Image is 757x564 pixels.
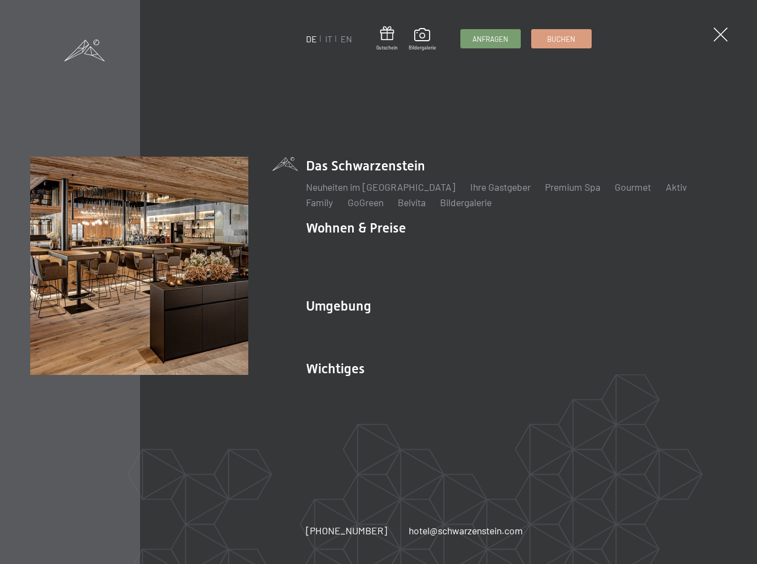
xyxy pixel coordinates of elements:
[306,34,317,44] a: DE
[30,157,248,375] img: Wellnesshotel Südtirol SCHWARZENSTEIN - Wellnessurlaub in den Alpen, Wandern und Wellness
[376,26,398,51] a: Gutschein
[306,196,333,208] a: Family
[440,196,492,208] a: Bildergalerie
[306,524,387,537] span: [PHONE_NUMBER]
[398,196,426,208] a: Belvita
[547,34,575,44] span: Buchen
[666,181,687,193] a: Aktiv
[325,34,332,44] a: IT
[532,30,591,48] a: Buchen
[376,45,398,51] span: Gutschein
[461,30,520,48] a: Anfragen
[348,196,383,208] a: GoGreen
[409,45,436,51] span: Bildergalerie
[615,181,651,193] a: Gourmet
[306,181,455,193] a: Neuheiten im [GEOGRAPHIC_DATA]
[470,181,531,193] a: Ihre Gastgeber
[409,28,436,51] a: Bildergalerie
[472,34,508,44] span: Anfragen
[545,181,600,193] a: Premium Spa
[409,524,523,538] a: hotel@schwarzenstein.com
[341,34,352,44] a: EN
[306,524,387,538] a: [PHONE_NUMBER]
